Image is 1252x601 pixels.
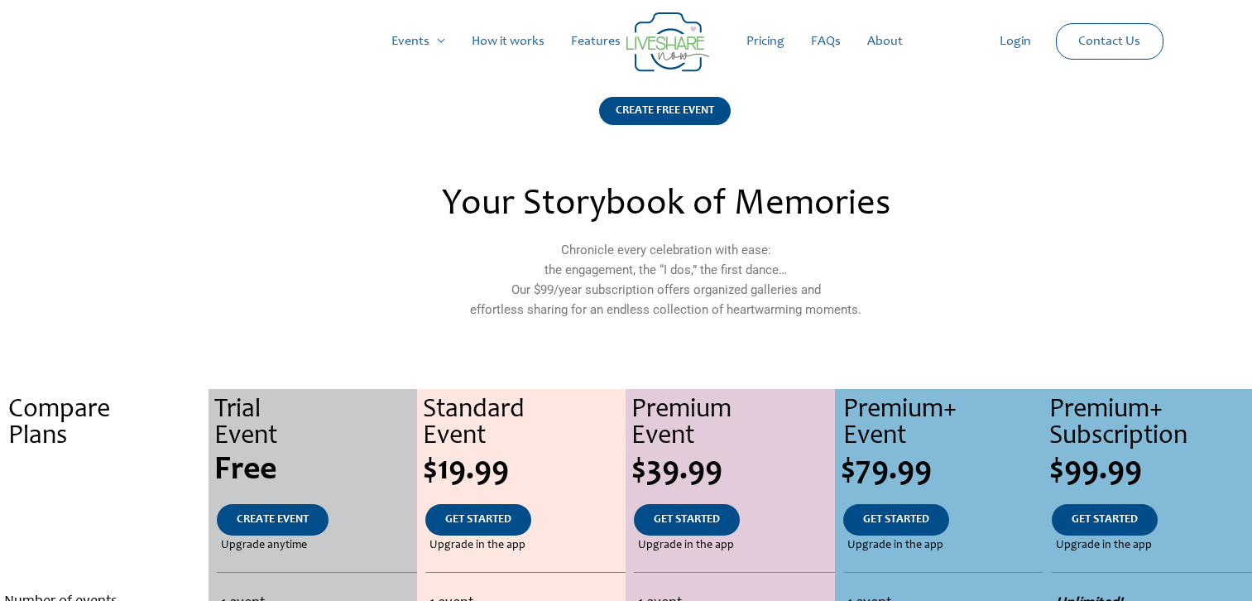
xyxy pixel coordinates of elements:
[425,504,531,536] a: GET STARTED
[798,15,854,68] a: FAQs
[83,504,126,536] a: .
[237,514,309,526] span: CREATE EVENT
[445,514,511,526] span: GET STARTED
[638,536,734,555] span: Upgrade in the app
[1049,454,1252,488] div: $99.99
[634,504,740,536] a: GET STARTED
[214,397,417,450] div: Trial Event
[221,536,307,555] span: Upgrade anytime
[214,454,417,488] div: Free
[378,15,458,68] a: Events
[307,187,1024,224] h2: Your Storybook of Memories
[843,397,1043,450] div: Premium+ Event
[854,15,916,68] a: About
[1072,514,1138,526] span: GET STARTED
[841,454,1043,488] div: $79.99
[1065,24,1154,59] a: Contact Us
[843,504,949,536] a: GET STARTED
[631,397,834,450] div: Premium Event
[599,97,731,125] div: CREATE FREE EVENT
[599,97,731,146] a: CREATE FREE EVENT
[626,12,709,72] img: Group 14 | Live Photo Slideshow for Events | Create Free Events Album for Any Occasion
[1052,504,1158,536] a: GET STARTED
[863,514,929,526] span: GET STARTED
[8,397,209,450] div: Compare Plans
[654,514,720,526] span: GET STARTED
[458,15,558,68] a: How it works
[429,536,525,555] span: Upgrade in the app
[1049,397,1252,450] div: Premium+ Subscription
[733,15,798,68] a: Pricing
[631,454,834,488] div: $39.99
[423,454,626,488] div: $19.99
[986,15,1044,68] a: Login
[423,397,626,450] div: Standard Event
[1056,536,1152,555] span: Upgrade in the app
[217,504,329,536] a: CREATE EVENT
[103,540,106,551] span: .
[307,240,1024,320] p: Chronicle every celebration with ease: the engagement, the “I dos,” the first dance… Our $99/year...
[847,536,943,555] span: Upgrade in the app
[103,514,106,526] span: .
[29,15,1223,68] nav: Site Navigation
[558,15,634,68] a: Features
[100,454,108,488] span: .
